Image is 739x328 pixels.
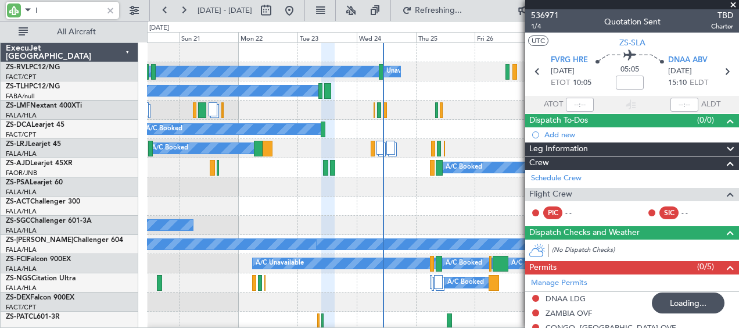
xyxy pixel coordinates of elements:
div: A/C Booked [146,120,182,138]
a: Manage Permits [531,277,587,289]
span: ELDT [690,77,708,89]
div: PIC [543,206,562,219]
a: FABA/null [6,92,35,101]
span: ZS-LRJ [6,141,28,148]
span: Refreshing... [414,6,463,15]
span: Permits [529,261,557,274]
a: FALA/HLA [6,188,37,197]
a: FACT/CPT [6,73,36,81]
span: ZS-LMF [6,102,30,109]
span: [DATE] [551,66,575,77]
span: TBD [711,9,733,22]
a: ZS-ACTChallenger 300 [6,198,80,205]
span: FVRG HRE [551,55,588,66]
a: ZS-AJDLearjet 45XR [6,160,73,167]
div: [DATE] [149,23,169,33]
span: ALDT [701,99,720,110]
span: DNAA ABV [668,55,708,66]
div: Sun 21 [179,32,238,42]
span: (0/5) [697,261,714,273]
div: A/C Booked [447,274,484,291]
a: ZS-PSALearjet 60 [6,179,63,186]
span: 1/4 [531,22,559,31]
a: ZS-RVLPC12/NG [6,64,60,71]
div: SIC [659,206,679,219]
a: FALA/HLA [6,226,37,235]
span: ZS-[PERSON_NAME] [6,237,73,244]
a: FALA/HLA [6,265,37,273]
span: ATOT [544,99,563,110]
a: ZS-NGSCitation Ultra [6,275,76,282]
a: FALA/HLA [6,245,37,254]
a: ZS-FCIFalcon 900EX [6,256,71,263]
span: ZS-RVL [6,64,29,71]
span: ZS-SLA [619,37,645,49]
div: Wed 24 [357,32,416,42]
a: ZS-[PERSON_NAME]Challenger 604 [6,237,123,244]
span: (0/0) [697,114,714,126]
span: Charter [711,22,733,31]
div: A/C Booked [446,159,482,176]
a: ZS-PATCL601-3R [6,313,60,320]
a: FACT/CPT [6,130,36,139]
a: FACT/CPT [6,303,36,312]
a: Schedule Crew [531,173,582,184]
a: FALA/HLA [6,207,37,216]
a: ZS-LMFNextant 400XTi [6,102,82,109]
button: Refreshing... [397,1,467,20]
span: 10:05 [573,77,591,89]
a: ZS-DCALearjet 45 [6,122,64,129]
div: A/C Booked [446,255,482,272]
a: FALA/HLA [6,284,37,293]
div: Mon 22 [238,32,297,42]
span: Leg Information [529,142,588,156]
div: (No Dispatch Checks) [552,245,739,258]
div: Sat 20 [120,32,179,42]
div: A/C Unavailable [256,255,304,272]
span: [DATE] - [DATE] [198,5,252,16]
span: 15:10 [668,77,687,89]
span: ZS-AJD [6,160,30,167]
input: A/C (Reg. or Type) [35,2,102,19]
span: ZS-DEX [6,294,30,301]
a: ZS-DEXFalcon 900EX [6,294,74,301]
div: Thu 25 [416,32,475,42]
span: 536971 [531,9,559,22]
div: Tue 23 [297,32,357,42]
a: ZS-LRJLearjet 45 [6,141,61,148]
span: ZS-PAT [6,313,28,320]
div: Quotation Sent [604,16,661,28]
span: ZS-FCI [6,256,27,263]
span: Flight Crew [529,188,572,201]
button: UTC [528,35,548,46]
a: ZS-SGCChallenger 601-3A [6,218,92,224]
div: Add new [544,130,733,140]
a: FALA/HLA [6,111,37,120]
div: ZAMBIA OVF [546,308,592,318]
span: ZS-ACT [6,198,30,205]
span: Crew [529,156,549,170]
div: - - [565,208,591,218]
span: Dispatch To-Dos [529,114,588,127]
div: Loading... [652,293,724,313]
div: DNAA LDG [546,294,586,304]
span: Dispatch Checks and Weather [529,226,640,240]
a: ZS-TLHPC12/NG [6,83,60,90]
div: Fri 26 [475,32,534,42]
a: FAOR/JNB [6,169,37,177]
div: A/C Booked [152,140,188,157]
span: ZS-DCA [6,122,31,129]
span: ETOT [551,77,570,89]
span: [DATE] [668,66,692,77]
span: ZS-SGC [6,218,30,224]
span: ZS-TLH [6,83,29,90]
span: 05:05 [620,64,639,76]
button: All Aircraft [13,23,126,41]
div: - - [681,208,708,218]
div: A/C Unavailable [373,63,421,80]
span: All Aircraft [30,28,123,36]
a: FALA/HLA [6,149,37,158]
div: A/C Booked [511,255,548,272]
span: ZS-PSA [6,179,30,186]
span: ZS-NGS [6,275,31,282]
